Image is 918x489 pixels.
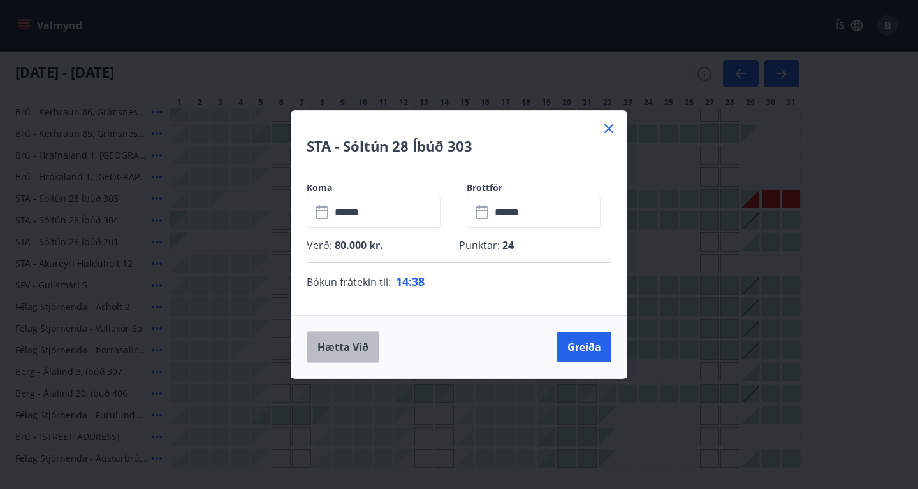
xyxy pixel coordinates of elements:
[307,136,611,155] h4: STA - Sóltún 28 Íbúð 303
[307,331,379,363] button: Hætta við
[412,274,425,289] span: 38
[396,274,412,289] span: 14 :
[557,332,611,362] button: Greiða
[307,238,459,252] p: Verð :
[307,181,451,194] label: Koma
[467,181,611,194] label: Brottför
[459,238,611,252] p: Punktar :
[500,238,514,252] span: 24
[332,238,383,252] span: 80.000 kr.
[307,274,391,290] span: Bókun frátekin til :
